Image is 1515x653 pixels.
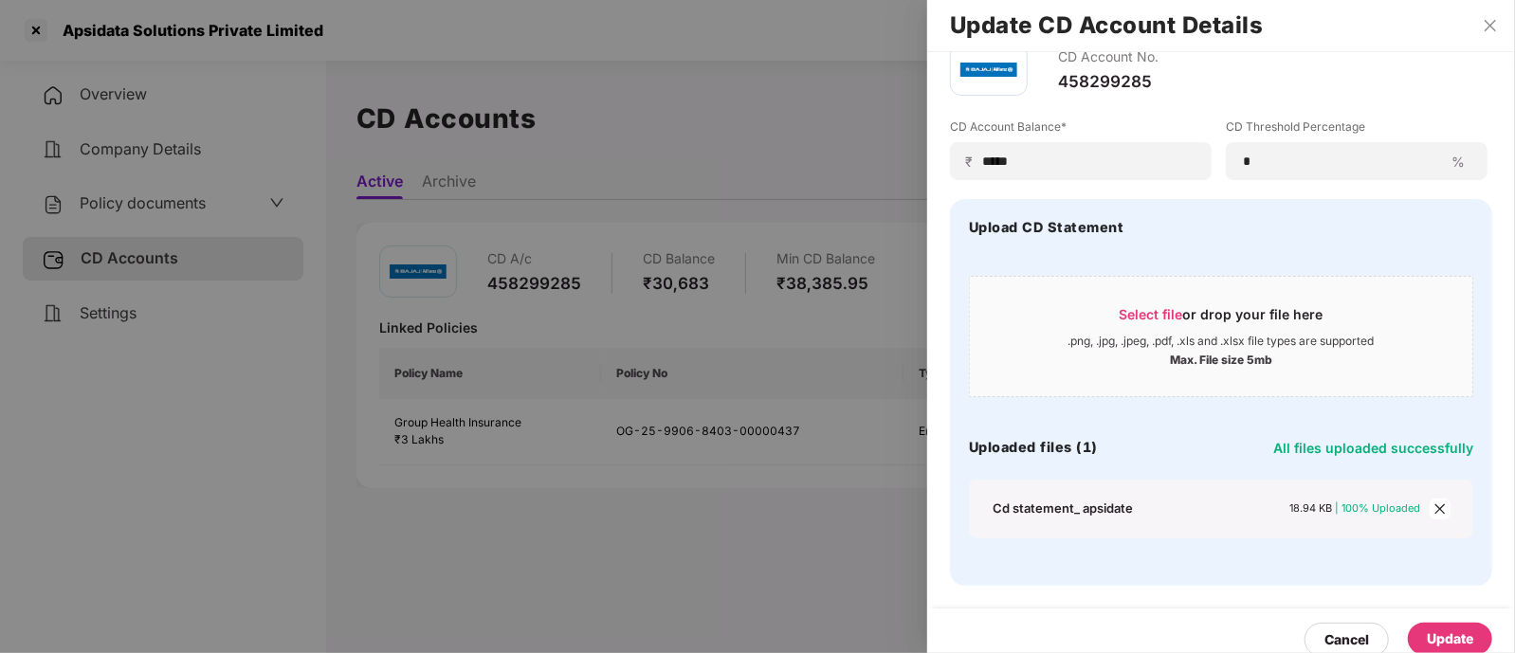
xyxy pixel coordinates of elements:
button: Close [1477,17,1504,34]
span: close [1430,499,1451,519]
span: | 100% Uploaded [1335,501,1420,515]
span: ₹ [965,153,980,171]
h4: Upload CD Statement [969,218,1124,237]
span: % [1444,153,1472,171]
span: 18.94 KB [1289,501,1332,515]
img: bajaj.png [960,52,1017,88]
div: CD Account No. [1058,44,1159,71]
div: Max. File size 5mb [1170,349,1272,368]
span: close [1483,18,1498,33]
h2: Update CD Account Details [950,15,1492,36]
div: Cd statement_ apsidate [993,499,1133,517]
div: or drop your file here [1120,305,1323,334]
span: All files uploaded successfully [1273,440,1473,456]
label: CD Account Balance* [950,118,1212,142]
span: Select file [1120,306,1183,322]
label: CD Threshold Percentage [1226,118,1488,142]
span: Select fileor drop your file here.png, .jpg, .jpeg, .pdf, .xls and .xlsx file types are supported... [970,291,1472,382]
div: Cancel [1324,629,1369,650]
div: 458299285 [1058,71,1159,92]
div: .png, .jpg, .jpeg, .pdf, .xls and .xlsx file types are supported [1068,334,1375,349]
h4: Uploaded files (1) [969,438,1098,457]
div: Update [1427,628,1473,649]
